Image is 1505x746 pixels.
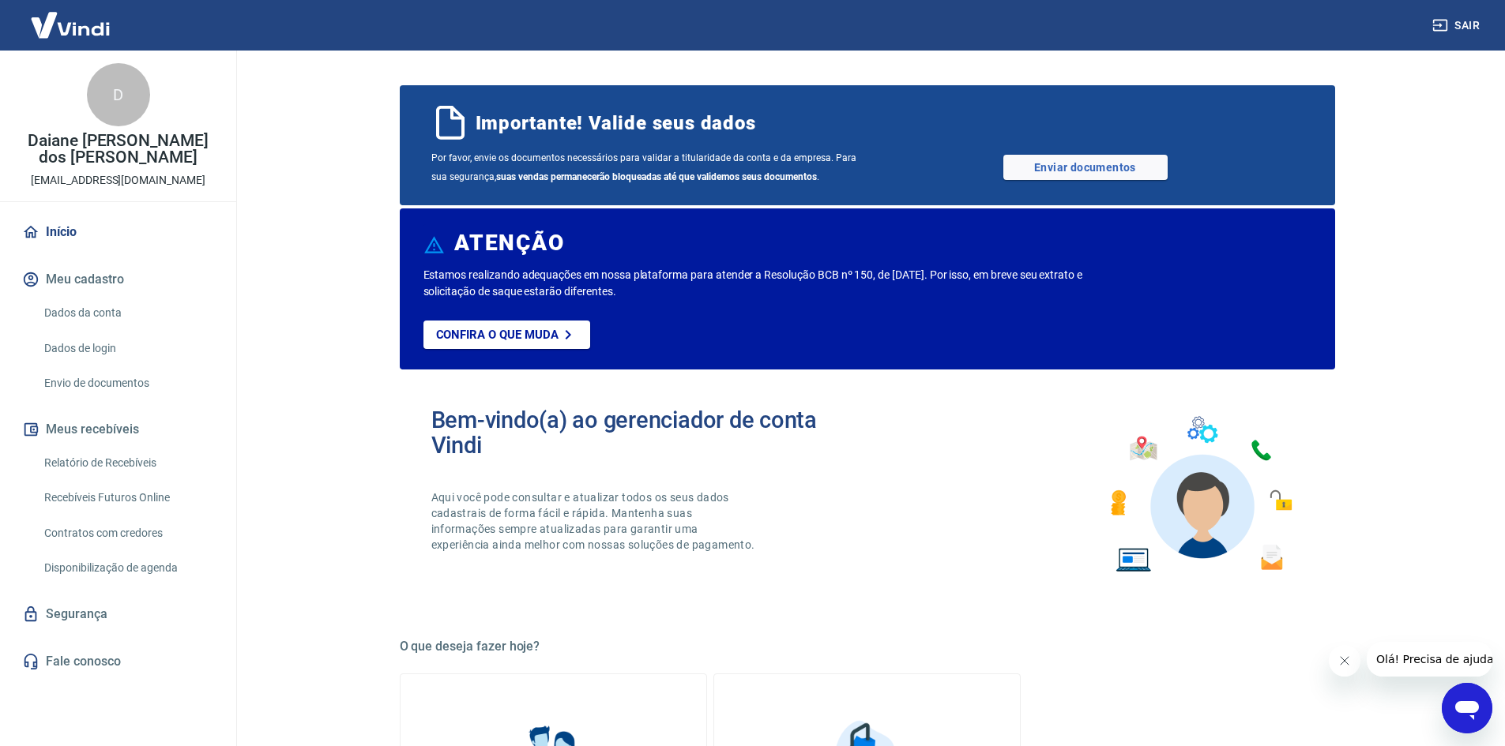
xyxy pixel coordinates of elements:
h5: O que deseja fazer hoje? [400,639,1335,654]
iframe: Botão para abrir a janela de mensagens [1442,683,1492,733]
b: suas vendas permanecerão bloqueadas até que validemos seus documentos [496,171,817,182]
button: Meus recebíveis [19,412,217,447]
img: Imagem de um avatar masculino com diversos icones exemplificando as funcionalidades do gerenciado... [1097,407,1304,582]
a: Início [19,215,217,249]
div: D [87,63,150,126]
p: [EMAIL_ADDRESS][DOMAIN_NAME] [31,172,205,189]
a: Dados de login [38,332,217,365]
a: Contratos com credores [38,517,217,549]
img: Vindi [19,1,122,49]
a: Fale conosco [19,644,217,679]
iframe: Mensagem da empresa [1367,642,1492,677]
a: Disponibilização de agenda [38,552,217,584]
a: Segurança [19,597,217,632]
a: Enviar documentos [1003,155,1168,180]
p: Daiane [PERSON_NAME] dos [PERSON_NAME] [13,133,224,166]
span: Importante! Valide seus dados [476,111,756,136]
span: Por favor, envie os documentos necessários para validar a titularidade da conta e da empresa. Par... [431,148,867,186]
h6: ATENÇÃO [454,235,564,251]
a: Dados da conta [38,297,217,329]
button: Sair [1429,11,1486,40]
button: Meu cadastro [19,262,217,297]
p: Aqui você pode consultar e atualizar todos os seus dados cadastrais de forma fácil e rápida. Mant... [431,489,758,553]
p: Confira o que muda [436,328,559,342]
p: Estamos realizando adequações em nossa plataforma para atender a Resolução BCB nº 150, de [DATE].... [423,267,1134,300]
iframe: Fechar mensagem [1329,645,1360,677]
a: Envio de documentos [38,367,217,399]
a: Confira o que muda [423,321,590,349]
h2: Bem-vindo(a) ao gerenciador de conta Vindi [431,407,867,458]
a: Recebíveis Futuros Online [38,482,217,514]
span: Olá! Precisa de ajuda? [9,11,133,24]
a: Relatório de Recebíveis [38,447,217,479]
